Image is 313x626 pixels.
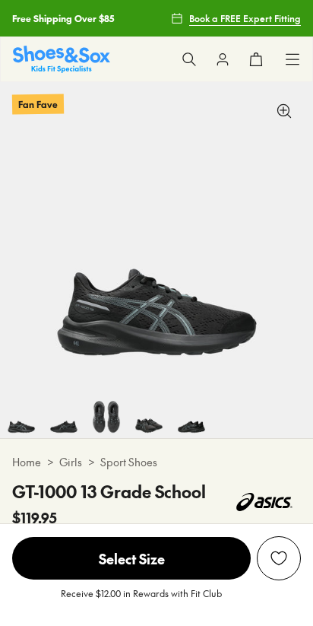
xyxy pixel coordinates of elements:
a: Shoes & Sox [13,46,110,72]
img: 7-504102_1 [128,396,170,438]
img: 8-504103_1 [170,396,213,438]
img: SNS_Logo_Responsive.svg [13,46,110,72]
img: Vendor logo [228,479,301,525]
a: Sport Shoes [100,454,157,470]
img: 6-504101_1 [85,396,128,438]
button: Select Size [12,536,251,580]
a: Book a FREE Expert Fitting [171,5,301,32]
span: $119.95 [12,507,57,528]
a: Girls [59,454,82,470]
span: Book a FREE Expert Fitting [189,11,301,25]
a: Home [12,454,41,470]
div: > > [12,454,301,470]
p: Receive $12.00 in Rewards with Fit Club [61,586,222,614]
p: Fan Fave [12,94,64,114]
img: 5-504100_1 [43,396,85,438]
h4: GT-1000 13 Grade School [12,479,206,504]
button: Add to Wishlist [257,536,301,580]
span: Select Size [12,537,251,580]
